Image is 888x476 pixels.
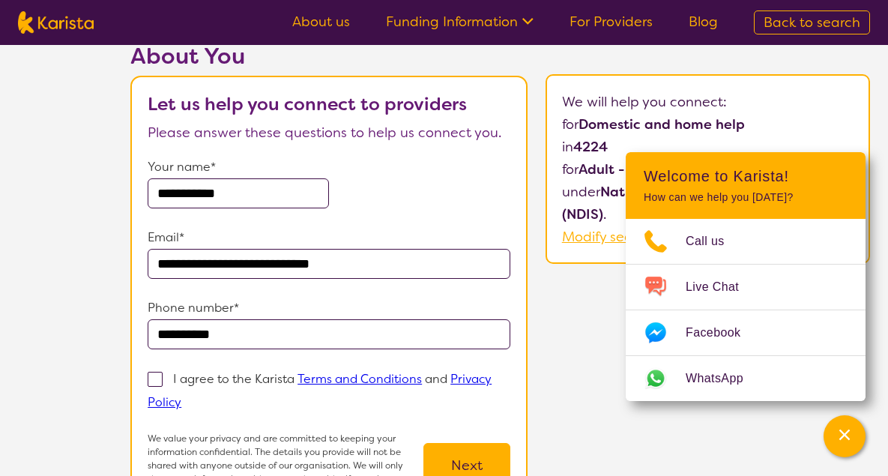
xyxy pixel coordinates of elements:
[130,43,528,70] h2: About You
[148,156,510,178] p: Your name*
[570,13,653,31] a: For Providers
[686,230,743,253] span: Call us
[148,371,492,410] p: I agree to the Karista and
[579,160,682,178] b: Adult - 18 to 64
[644,167,848,185] h2: Welcome to Karista!
[579,115,745,133] b: Domestic and home help
[562,183,849,223] b: National Disability Insurance Scheme (NDIS)
[297,371,422,387] a: Terms and Conditions
[686,367,761,390] span: WhatsApp
[686,276,757,298] span: Live Chat
[148,297,510,319] p: Phone number*
[562,158,854,181] p: for
[562,113,854,136] p: for
[562,228,653,246] a: Modify search
[562,136,854,158] p: in
[626,356,866,401] a: Web link opens in a new tab.
[562,91,854,113] p: We will help you connect:
[562,181,854,226] p: under .
[754,10,870,34] a: Back to search
[148,226,510,249] p: Email*
[148,121,510,144] p: Please answer these questions to help us connect you.
[386,13,534,31] a: Funding Information
[764,13,860,31] span: Back to search
[626,219,866,401] ul: Choose channel
[18,11,94,34] img: Karista logo
[292,13,350,31] a: About us
[824,415,866,457] button: Channel Menu
[644,191,848,204] p: How can we help you [DATE]?
[689,13,718,31] a: Blog
[573,138,608,156] b: 4224
[626,152,866,401] div: Channel Menu
[148,92,467,116] b: Let us help you connect to providers
[686,322,758,344] span: Facebook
